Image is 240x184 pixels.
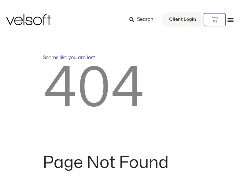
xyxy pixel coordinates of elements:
a: Search [129,14,158,25]
h2: Page Not Found [43,155,198,171]
h2: 404 [43,61,198,116]
p: Seems like you are lost.. [43,54,198,61]
div: Menu Toggle [227,16,234,23]
a: Client Login [161,12,204,27]
span: Client Login [169,16,196,24]
span: Search [137,16,153,24]
img: Velsoft Training Materials [6,14,51,25]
